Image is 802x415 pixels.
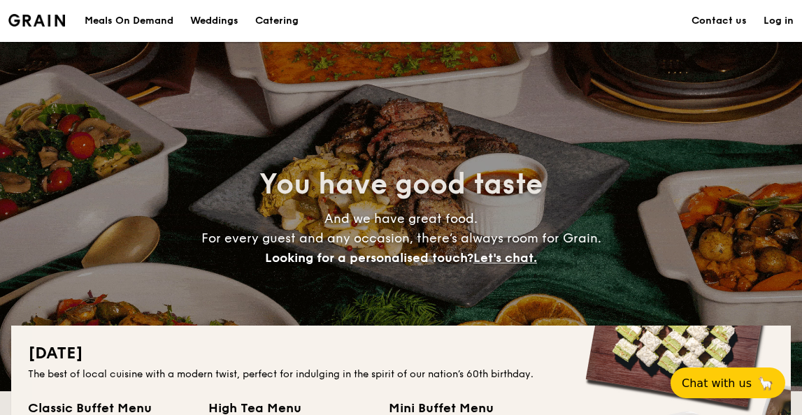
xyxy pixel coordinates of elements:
[201,211,601,265] span: And we have great food. For every guest and any occasion, there’s always room for Grain.
[265,250,473,265] span: Looking for a personalised touch?
[8,14,65,27] a: Logotype
[8,14,65,27] img: Grain
[682,377,752,390] span: Chat with us
[473,250,537,265] span: Let's chat.
[757,375,774,391] span: 🦙
[259,168,543,201] span: You have good taste
[28,342,774,365] h2: [DATE]
[28,367,774,381] div: The best of local cuisine with a modern twist, perfect for indulging in the spirit of our nation’...
[671,367,785,398] button: Chat with us🦙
